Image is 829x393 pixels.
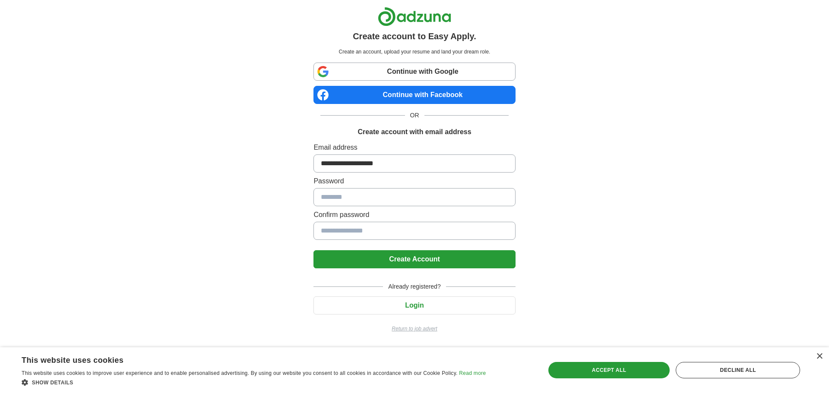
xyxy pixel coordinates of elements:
h1: Create account with email address [358,127,471,137]
a: Continue with Facebook [313,86,515,104]
span: This website uses cookies to improve user experience and to enable personalised advertising. By u... [22,370,458,376]
div: Accept all [548,362,670,378]
button: Create Account [313,250,515,268]
a: Read more, opens a new window [459,370,486,376]
img: Adzuna logo [378,7,451,26]
div: Show details [22,378,486,387]
span: Already registered? [383,282,446,291]
a: Return to job advert [313,325,515,333]
div: Close [816,353,823,360]
span: OR [405,111,424,120]
a: Continue with Google [313,63,515,81]
h1: Create account to Easy Apply. [353,30,476,43]
span: Show details [32,380,73,386]
button: Login [313,296,515,314]
label: Password [313,176,515,186]
label: Email address [313,142,515,153]
label: Confirm password [313,210,515,220]
div: This website uses cookies [22,352,464,365]
div: Decline all [676,362,800,378]
a: Login [313,302,515,309]
p: Create an account, upload your resume and land your dream role. [315,48,513,56]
